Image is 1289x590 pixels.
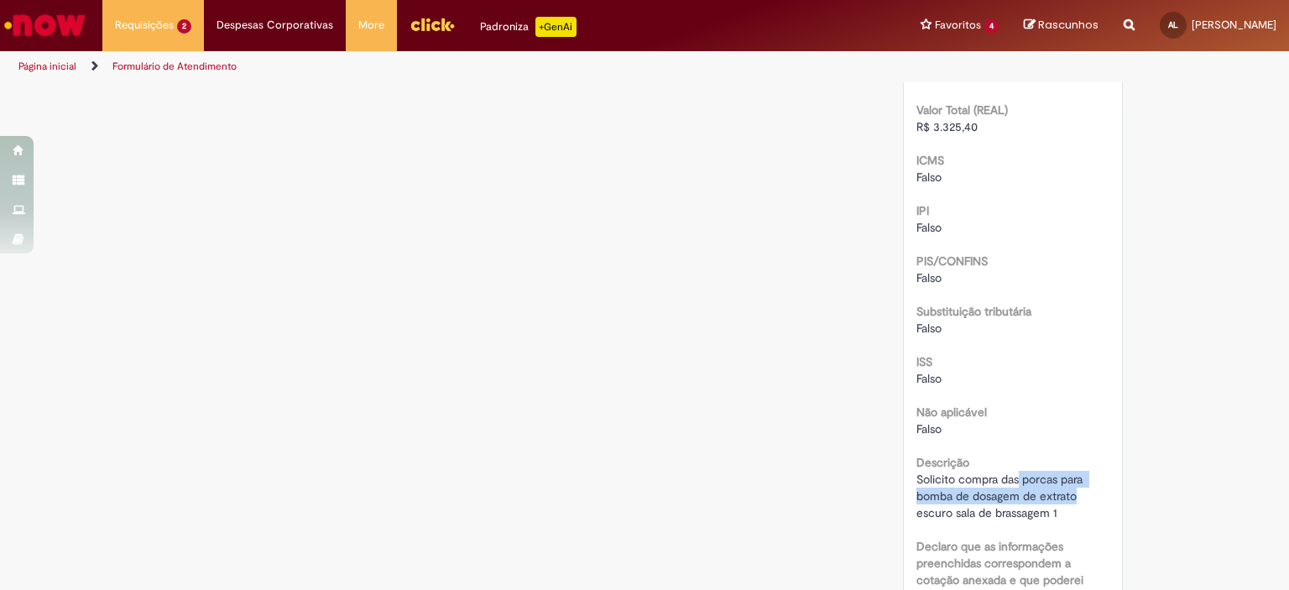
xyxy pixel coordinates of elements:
[916,102,1008,117] b: Valor Total (REAL)
[358,17,384,34] span: More
[1024,18,1099,34] a: Rascunhos
[916,354,932,369] b: ISS
[217,17,333,34] span: Despesas Corporativas
[916,270,942,285] span: Falso
[1168,19,1178,30] span: AL
[916,69,978,84] span: US$ 543.53
[177,19,191,34] span: 2
[480,17,577,37] div: Padroniza
[410,12,455,37] img: click_logo_yellow_360x200.png
[112,60,237,73] a: Formulário de Atendimento
[535,17,577,37] p: +GenAi
[916,472,1086,520] span: Solicito compra das porcas para bomba de dosagem de extrato escuro sala de brassagem 1
[916,405,987,420] b: Não aplicável
[13,51,847,82] ul: Trilhas de página
[1192,18,1276,32] span: [PERSON_NAME]
[916,371,942,386] span: Falso
[916,119,978,134] span: R$ 3.325,40
[916,220,942,235] span: Falso
[916,253,988,269] b: PIS/CONFINS
[18,60,76,73] a: Página inicial
[916,421,942,436] span: Falso
[916,203,929,218] b: IPI
[115,17,174,34] span: Requisições
[916,455,969,470] b: Descrição
[916,170,942,185] span: Falso
[916,304,1031,319] b: Substituição tributária
[916,153,944,168] b: ICMS
[2,8,88,42] img: ServiceNow
[984,19,999,34] span: 4
[1038,17,1099,33] span: Rascunhos
[935,17,981,34] span: Favoritos
[916,321,942,336] span: Falso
